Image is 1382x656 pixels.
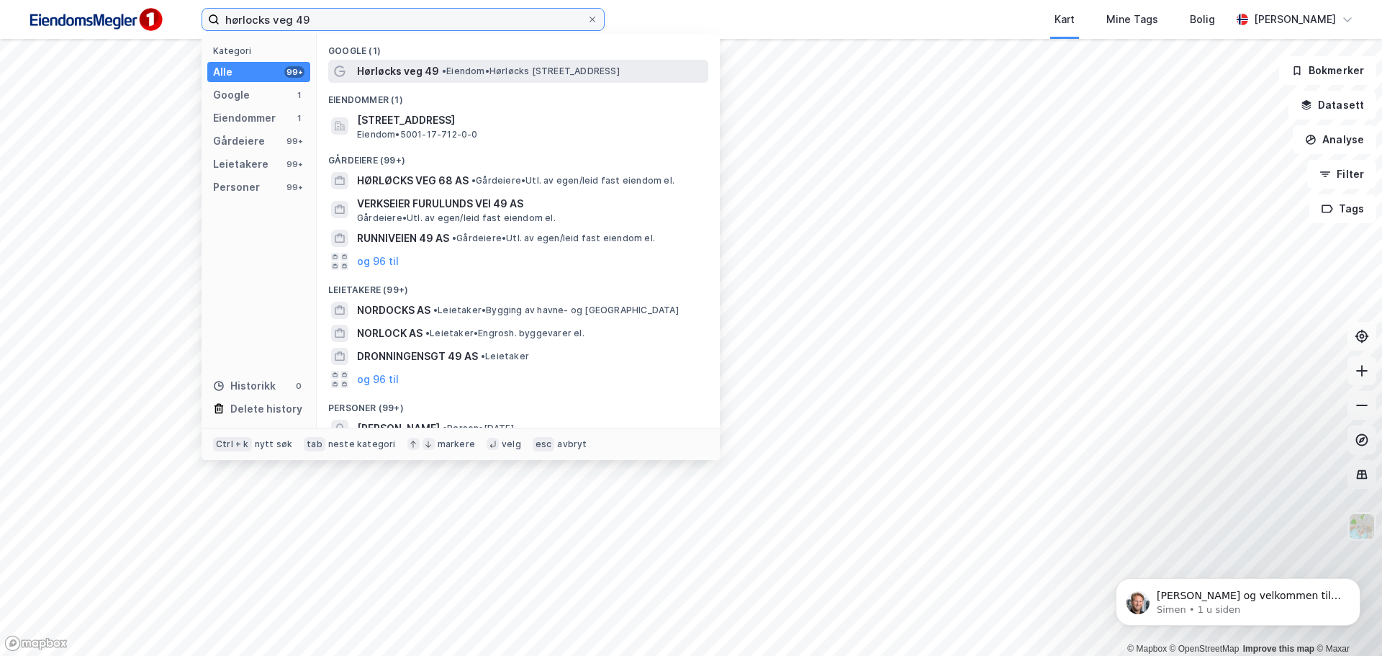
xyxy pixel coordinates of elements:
[63,55,248,68] p: Message from Simen, sent 1 u siden
[304,437,325,451] div: tab
[502,439,521,450] div: velg
[442,66,620,77] span: Eiendom • Hørløcks [STREET_ADDRESS]
[1279,56,1376,85] button: Bokmerker
[317,273,720,299] div: Leietakere (99+)
[1054,11,1075,28] div: Kart
[357,63,439,80] span: Hørløcks veg 49
[357,371,399,388] button: og 96 til
[213,86,250,104] div: Google
[4,635,68,652] a: Mapbox homepage
[357,129,478,140] span: Eiendom • 5001-17-712-0-0
[481,351,485,361] span: •
[1307,160,1376,189] button: Filter
[213,45,310,56] div: Kategori
[23,4,167,36] img: F4PB6Px+NJ5v8B7XTbfpPpyloAAAAASUVORK5CYII=
[481,351,529,362] span: Leietaker
[1293,125,1376,154] button: Analyse
[533,437,555,451] div: esc
[1243,644,1314,654] a: Improve this map
[357,195,703,212] span: VERKSEIER FURULUNDS VEI 49 AS
[425,328,430,338] span: •
[284,181,304,193] div: 99+
[317,143,720,169] div: Gårdeiere (99+)
[357,253,399,270] button: og 96 til
[317,34,720,60] div: Google (1)
[471,175,476,186] span: •
[230,400,302,418] div: Delete history
[1190,11,1215,28] div: Bolig
[63,42,247,111] span: [PERSON_NAME] og velkommen til Newsec Maps, [PERSON_NAME] det er du lurer på så er det bare å ta ...
[357,172,469,189] span: HØRLØCKS VEG 68 AS
[213,377,276,395] div: Historikk
[213,63,232,81] div: Alle
[443,423,447,433] span: •
[317,83,720,109] div: Eiendommer (1)
[293,380,304,392] div: 0
[1094,548,1382,649] iframe: Intercom notifications melding
[357,230,449,247] span: RUNNIVEIEN 49 AS
[1309,194,1376,223] button: Tags
[1127,644,1167,654] a: Mapbox
[1170,644,1239,654] a: OpenStreetMap
[1106,11,1158,28] div: Mine Tags
[1254,11,1336,28] div: [PERSON_NAME]
[438,439,475,450] div: markere
[213,179,260,196] div: Personer
[357,212,556,224] span: Gårdeiere • Utl. av egen/leid fast eiendom el.
[442,66,446,76] span: •
[557,439,587,450] div: avbryt
[255,439,293,450] div: nytt søk
[425,328,584,339] span: Leietaker • Engrosh. byggevarer el.
[317,391,720,417] div: Personer (99+)
[443,423,514,434] span: Person • [DATE]
[213,109,276,127] div: Eiendommer
[293,112,304,124] div: 1
[452,233,456,243] span: •
[357,112,703,129] span: [STREET_ADDRESS]
[1348,513,1376,540] img: Z
[284,66,304,78] div: 99+
[220,9,587,30] input: Søk på adresse, matrikkel, gårdeiere, leietakere eller personer
[357,302,430,319] span: NORDOCKS AS
[471,175,674,187] span: Gårdeiere • Utl. av egen/leid fast eiendom el.
[452,233,655,244] span: Gårdeiere • Utl. av egen/leid fast eiendom el.
[284,158,304,170] div: 99+
[284,135,304,147] div: 99+
[213,437,252,451] div: Ctrl + k
[1288,91,1376,120] button: Datasett
[357,420,440,437] span: [PERSON_NAME]
[433,305,438,315] span: •
[213,132,265,150] div: Gårdeiere
[328,439,396,450] div: neste kategori
[357,348,478,365] span: DRONNINGENSGT 49 AS
[433,305,679,316] span: Leietaker • Bygging av havne- og [GEOGRAPHIC_DATA]
[213,156,268,173] div: Leietakere
[293,89,304,101] div: 1
[357,325,423,342] span: NORLOCK AS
